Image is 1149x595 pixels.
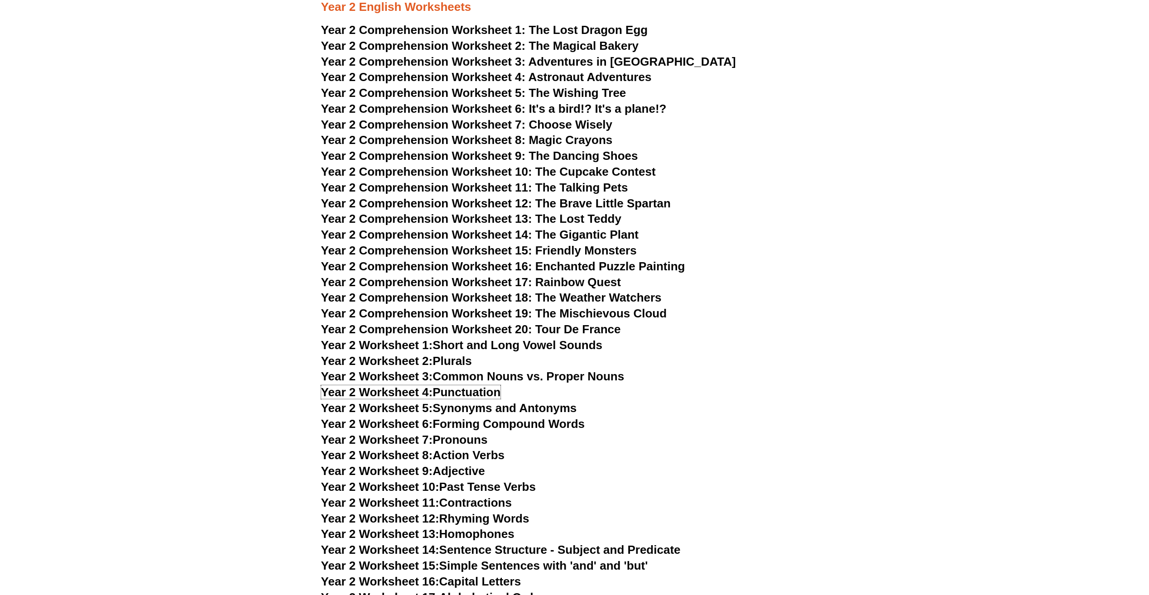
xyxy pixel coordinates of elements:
[321,543,681,557] a: Year 2 Worksheet 14:Sentence Structure - Subject and Predicate
[321,559,648,572] a: Year 2 Worksheet 15:Simple Sentences with 'and' and 'but'
[321,401,433,415] span: Year 2 Worksheet 5:
[529,118,612,131] span: Choose Wisely
[321,259,685,273] a: Year 2 Comprehension Worksheet 16: Enchanted Puzzle Painting
[321,338,433,352] span: Year 2 Worksheet 1:
[321,512,439,525] span: Year 2 Worksheet 12:
[321,448,433,462] span: Year 2 Worksheet 8:
[321,385,501,399] a: Year 2 Worksheet 4:Punctuation
[321,354,433,368] span: Year 2 Worksheet 2:
[321,417,433,431] span: Year 2 Worksheet 6:
[321,496,512,509] a: Year 2 Worksheet 11:Contractions
[998,493,1149,595] iframe: Chat Widget
[321,369,625,383] a: Year 2 Worksheet 3:Common Nouns vs. Proper Nouns
[528,70,651,84] span: Astronaut Adventures
[528,55,736,68] span: Adventures in [GEOGRAPHIC_DATA]
[321,527,514,541] a: Year 2 Worksheet 13:Homophones
[321,118,612,131] a: Year 2 Comprehension Worksheet 7: Choose Wisely
[321,575,521,588] a: Year 2 Worksheet 16:Capital Letters
[321,338,602,352] a: Year 2 Worksheet 1:Short and Long Vowel Sounds
[321,149,638,163] a: Year 2 Comprehension Worksheet 9: The Dancing Shoes
[321,480,536,494] a: Year 2 Worksheet 10:Past Tense Verbs
[321,181,628,194] a: Year 2 Comprehension Worksheet 11: The Talking Pets
[321,496,439,509] span: Year 2 Worksheet 11:
[321,307,667,320] a: Year 2 Comprehension Worksheet 19: The Mischievous Cloud
[321,212,621,226] a: Year 2 Comprehension Worksheet 13: The Lost Teddy
[529,39,639,53] span: The Magical Bakery
[321,70,526,84] span: Year 2 Comprehension Worksheet 4:
[321,133,613,147] a: Year 2 Comprehension Worksheet 8: Magic Crayons
[321,433,488,446] a: Year 2 Worksheet 7:Pronouns
[321,575,439,588] span: Year 2 Worksheet 16:
[321,228,639,241] a: Year 2 Comprehension Worksheet 14: The Gigantic Plant
[321,291,662,304] a: Year 2 Comprehension Worksheet 18: The Weather Watchers
[321,55,526,68] span: Year 2 Comprehension Worksheet 3:
[321,464,485,478] a: Year 2 Worksheet 9:Adjective
[529,86,626,100] span: The Wishing Tree
[321,86,526,100] span: Year 2 Comprehension Worksheet 5:
[529,23,648,37] span: The Lost Dragon Egg
[321,401,577,415] a: Year 2 Worksheet 5:Synonyms and Antonyms
[321,369,433,383] span: Year 2 Worksheet 3:
[321,118,526,131] span: Year 2 Comprehension Worksheet 7:
[321,464,433,478] span: Year 2 Worksheet 9:
[321,102,667,115] a: Year 2 Comprehension Worksheet 6: It's a bird!? It's a plane!?
[321,39,639,53] a: Year 2 Comprehension Worksheet 2: The Magical Bakery
[321,165,656,178] a: Year 2 Comprehension Worksheet 10: The Cupcake Contest
[321,480,439,494] span: Year 2 Worksheet 10:
[321,70,652,84] a: Year 2 Comprehension Worksheet 4: Astronaut Adventures
[321,86,626,100] a: Year 2 Comprehension Worksheet 5: The Wishing Tree
[321,23,648,37] a: Year 2 Comprehension Worksheet 1: The Lost Dragon Egg
[321,385,433,399] span: Year 2 Worksheet 4:
[321,23,526,37] span: Year 2 Comprehension Worksheet 1:
[321,527,439,541] span: Year 2 Worksheet 13:
[321,417,585,431] a: Year 2 Worksheet 6:Forming Compound Words
[321,354,472,368] a: Year 2 Worksheet 2:Plurals
[321,275,621,289] a: Year 2 Comprehension Worksheet 17: Rainbow Quest
[321,512,529,525] a: Year 2 Worksheet 12:Rhyming Words
[321,543,439,557] span: Year 2 Worksheet 14:
[321,448,505,462] a: Year 2 Worksheet 8:Action Verbs
[321,39,526,53] span: Year 2 Comprehension Worksheet 2:
[321,559,439,572] span: Year 2 Worksheet 15:
[321,197,671,210] a: Year 2 Comprehension Worksheet 12: The Brave Little Spartan
[321,433,433,446] span: Year 2 Worksheet 7:
[321,322,621,336] a: Year 2 Comprehension Worksheet 20: Tour De France
[321,244,637,257] a: Year 2 Comprehension Worksheet 15: Friendly Monsters
[321,55,736,68] a: Year 2 Comprehension Worksheet 3: Adventures in [GEOGRAPHIC_DATA]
